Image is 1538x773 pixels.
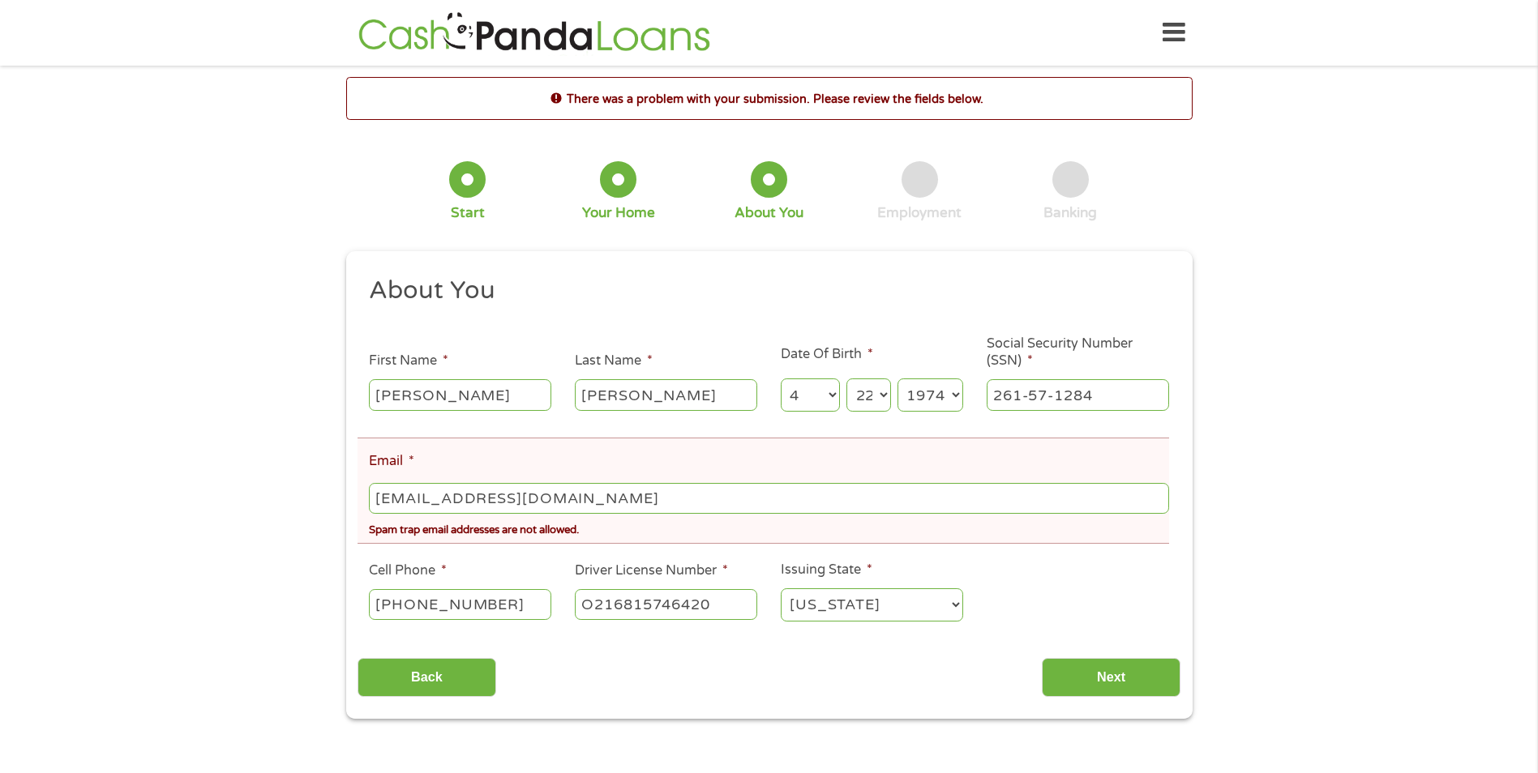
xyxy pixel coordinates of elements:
input: (541) 754-3010 [369,589,551,620]
input: Next [1042,658,1180,698]
label: Driver License Number [575,562,728,579]
div: Spam trap email addresses are not allowed. [369,517,1168,539]
div: About You [735,204,803,222]
input: John [369,379,551,410]
div: Your Home [582,204,655,222]
input: Smith [575,379,757,410]
input: 078-05-1120 [987,379,1169,410]
img: GetLoanNow Logo [353,10,715,56]
label: Email [369,453,414,470]
input: john@gmail.com [369,483,1168,514]
div: Banking [1043,204,1097,222]
input: Back [358,658,496,698]
label: Date Of Birth [781,346,873,363]
label: Cell Phone [369,562,447,579]
div: Start [451,204,485,222]
label: First Name [369,352,448,369]
label: Last Name [575,352,653,369]
div: Employment [877,204,962,222]
h2: About You [369,275,1157,307]
h2: There was a problem with your submission. Please review the fields below. [347,90,1192,108]
label: Issuing State [781,562,872,579]
label: Social Security Number (SSN) [987,335,1169,369]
